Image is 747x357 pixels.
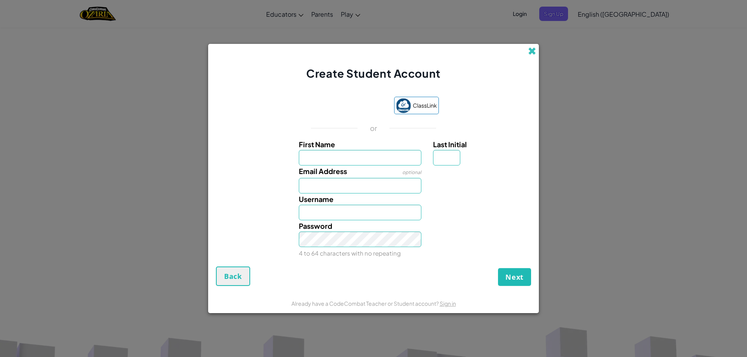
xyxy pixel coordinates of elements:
small: 4 to 64 characters with no repeating [299,249,401,257]
span: optional [402,169,421,175]
img: classlink-logo-small.png [396,98,411,113]
span: Back [224,272,242,281]
button: Next [498,268,531,286]
span: Password [299,221,332,230]
p: or [370,124,377,133]
span: Email Address [299,167,347,176]
span: Next [505,272,524,282]
span: Create Student Account [306,66,440,80]
a: Sign in [440,300,456,307]
span: Username [299,195,333,204]
iframe: Sign in with Google Button [305,98,390,115]
span: Last Initial [433,140,467,149]
span: ClassLink [413,100,437,111]
span: Already have a CodeCombat Teacher or Student account? [291,300,440,307]
button: Back [216,266,250,286]
span: First Name [299,140,335,149]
